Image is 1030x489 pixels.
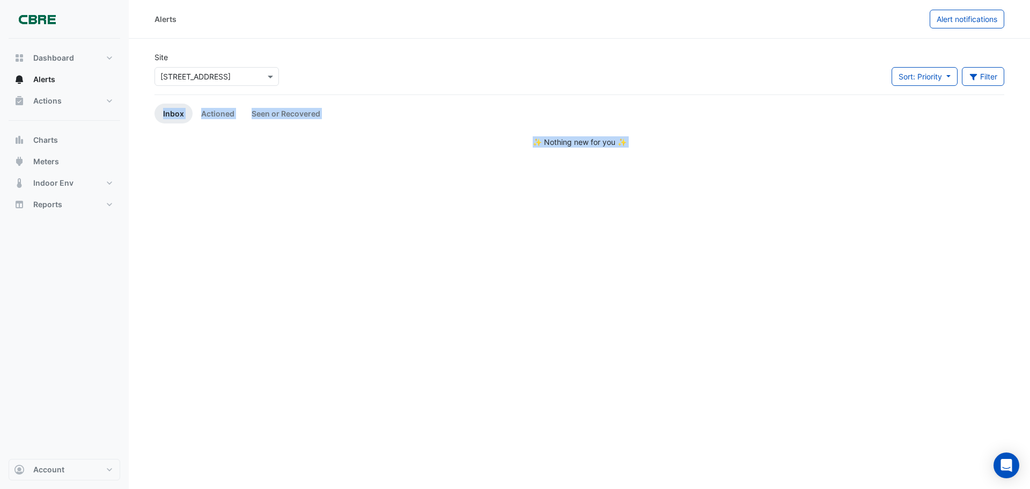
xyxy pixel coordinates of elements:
button: Charts [9,129,120,151]
span: Dashboard [33,53,74,63]
app-icon: Meters [14,156,25,167]
button: Sort: Priority [892,67,958,86]
label: Site [154,52,168,63]
button: Actions [9,90,120,112]
app-icon: Indoor Env [14,178,25,188]
a: Inbox [154,104,193,123]
button: Reports [9,194,120,215]
app-icon: Dashboard [14,53,25,63]
button: Indoor Env [9,172,120,194]
app-icon: Charts [14,135,25,145]
button: Alert notifications [930,10,1004,28]
span: Reports [33,199,62,210]
span: Meters [33,156,59,167]
span: Indoor Env [33,178,73,188]
span: Alerts [33,74,55,85]
div: ✨ Nothing new for you ✨ [154,136,1004,148]
button: Meters [9,151,120,172]
a: Seen or Recovered [243,104,329,123]
button: Filter [962,67,1005,86]
span: Account [33,464,64,475]
button: Alerts [9,69,120,90]
app-icon: Reports [14,199,25,210]
div: Alerts [154,13,176,25]
span: Alert notifications [937,14,997,24]
img: Company Logo [13,9,61,30]
app-icon: Alerts [14,74,25,85]
button: Dashboard [9,47,120,69]
app-icon: Actions [14,96,25,106]
button: Account [9,459,120,480]
span: Charts [33,135,58,145]
span: Actions [33,96,62,106]
div: Open Intercom Messenger [994,452,1019,478]
span: Sort: Priority [899,72,942,81]
a: Actioned [193,104,243,123]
